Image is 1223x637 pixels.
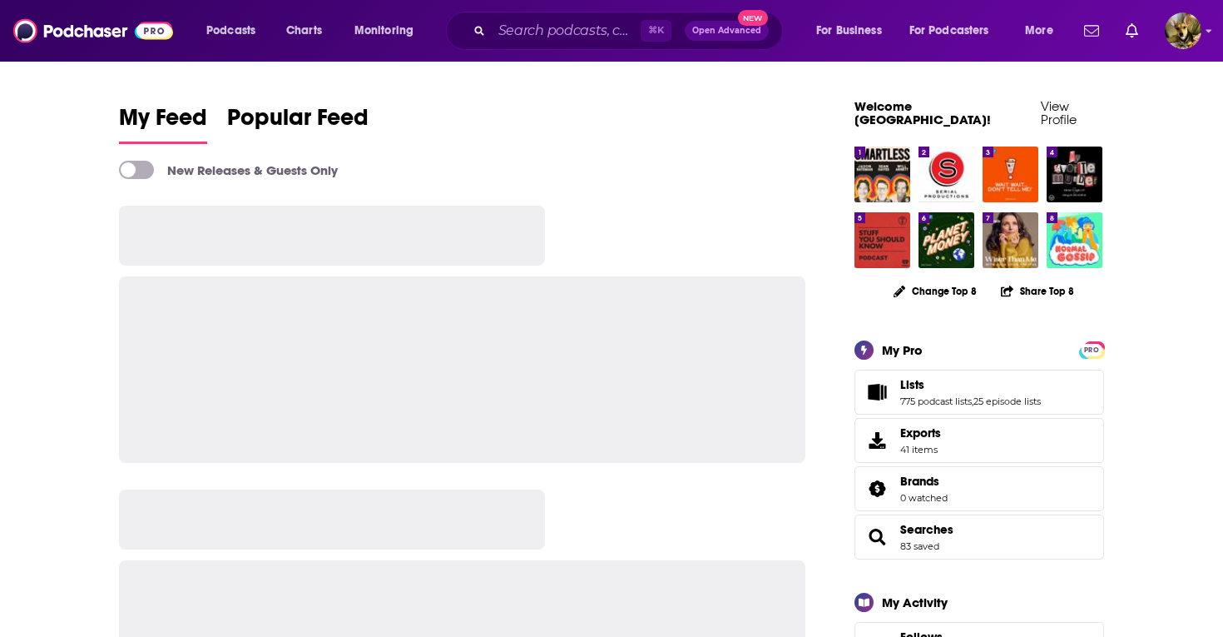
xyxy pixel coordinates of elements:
[900,522,953,537] a: Searches
[1000,275,1075,307] button: Share Top 8
[860,477,894,500] a: Brands
[738,10,768,26] span: New
[816,19,882,42] span: For Business
[854,466,1104,511] span: Brands
[227,103,369,144] a: Popular Feed
[918,212,974,268] img: Planet Money
[900,492,948,504] a: 0 watched
[206,19,255,42] span: Podcasts
[854,147,910,202] img: SmartLess
[275,17,332,44] a: Charts
[119,103,207,144] a: My Feed
[492,17,641,44] input: Search podcasts, credits, & more...
[860,525,894,549] a: Searches
[1082,342,1102,355] a: PRO
[692,27,761,35] span: Open Advanced
[1013,17,1074,44] button: open menu
[195,17,277,44] button: open menu
[1119,17,1145,45] a: Show notifications dropdown
[972,396,973,407] span: ,
[286,19,322,42] span: Charts
[1082,344,1102,356] span: PRO
[462,12,799,50] div: Search podcasts, credits, & more...
[854,515,1104,560] span: Searches
[854,370,1104,415] span: Lists
[973,396,1041,407] a: 25 episode lists
[805,17,903,44] button: open menu
[900,540,939,552] a: 83 saved
[900,377,924,392] span: Lists
[119,103,207,142] span: My Feed
[884,281,987,301] button: Change Top 8
[983,212,1038,268] img: Wiser Than Me with Julia Louis-Dreyfus
[1165,12,1201,49] img: User Profile
[900,425,941,440] span: Exports
[854,418,1104,463] a: Exports
[909,19,989,42] span: For Podcasters
[900,444,941,455] span: 41 items
[983,147,1038,202] img: Wait Wait... Don't Tell Me!
[882,342,923,358] div: My Pro
[1165,12,1201,49] span: Logged in as SydneyDemo
[343,17,435,44] button: open menu
[900,474,948,489] a: Brands
[860,381,894,404] a: Lists
[1025,19,1053,42] span: More
[882,595,948,610] div: My Activity
[685,21,769,41] button: Open AdvancedNew
[1047,212,1102,268] img: Normal Gossip
[641,20,671,42] span: ⌘ K
[900,474,939,489] span: Brands
[900,377,1041,392] a: Lists
[899,17,1013,44] button: open menu
[1165,12,1201,49] button: Show profile menu
[354,19,413,42] span: Monitoring
[854,212,910,268] img: Stuff You Should Know
[900,396,972,407] a: 775 podcast lists
[227,103,369,142] span: Popular Feed
[1077,17,1106,45] a: Show notifications dropdown
[854,98,991,127] a: Welcome [GEOGRAPHIC_DATA]!
[1047,147,1102,202] img: My Favorite Murder with Karen Kilgariff and Georgia Hardstark
[119,161,338,179] a: New Releases & Guests Only
[860,429,894,452] span: Exports
[1041,98,1077,127] a: View Profile
[13,15,173,47] img: Podchaser - Follow, Share and Rate Podcasts
[918,147,974,202] img: Serial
